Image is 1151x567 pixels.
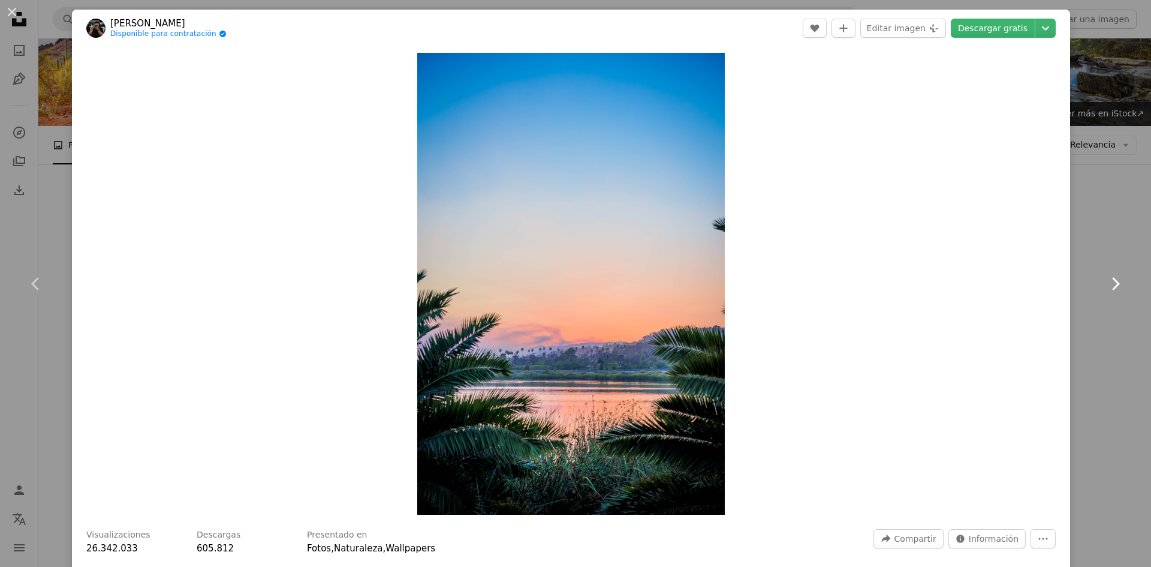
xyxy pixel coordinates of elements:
button: Más acciones [1031,529,1056,548]
a: Siguiente [1079,226,1151,341]
img: Hoja de palmera cerca del cuerpo de agua [417,53,725,515]
a: Naturaleza [334,543,383,554]
span: 26.342.033 [86,543,138,554]
button: Añade a la colección [831,19,855,38]
button: Compartir esta imagen [873,529,943,548]
span: Compartir [894,530,936,548]
button: Ampliar en esta imagen [417,53,725,515]
button: Me gusta [803,19,827,38]
a: [PERSON_NAME] [110,17,227,29]
a: Descargar gratis [951,19,1035,38]
button: Editar imagen [860,19,946,38]
a: Disponible para contratación [110,29,227,39]
img: Ve al perfil de OC Gonzalez [86,19,106,38]
button: Estadísticas sobre esta imagen [948,529,1026,548]
span: 605.812 [197,543,234,554]
h3: Presentado en [307,529,367,541]
span: , [331,543,334,554]
h3: Visualizaciones [86,529,150,541]
span: Información [969,530,1019,548]
h3: Descargas [197,529,240,541]
a: Wallpapers [385,543,435,554]
span: , [383,543,386,554]
a: Fotos [307,543,331,554]
button: Elegir el tamaño de descarga [1035,19,1056,38]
